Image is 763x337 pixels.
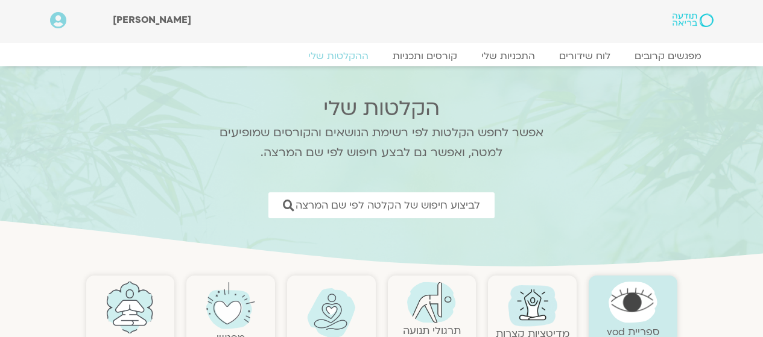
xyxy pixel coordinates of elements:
[547,50,622,62] a: לוח שידורים
[204,123,560,163] p: אפשר לחפש הקלטות לפי רשימת הנושאים והקורסים שמופיעים למטה, ואפשר גם לבצע חיפוש לפי שם המרצה.
[50,50,714,62] nav: Menu
[622,50,714,62] a: מפגשים קרובים
[113,13,191,27] span: [PERSON_NAME]
[268,192,495,218] a: לביצוע חיפוש של הקלטה לפי שם המרצה
[296,200,480,211] span: לביצוע חיפוש של הקלטה לפי שם המרצה
[204,96,560,121] h2: הקלטות שלי
[296,50,381,62] a: ההקלטות שלי
[469,50,547,62] a: התכניות שלי
[381,50,469,62] a: קורסים ותכניות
